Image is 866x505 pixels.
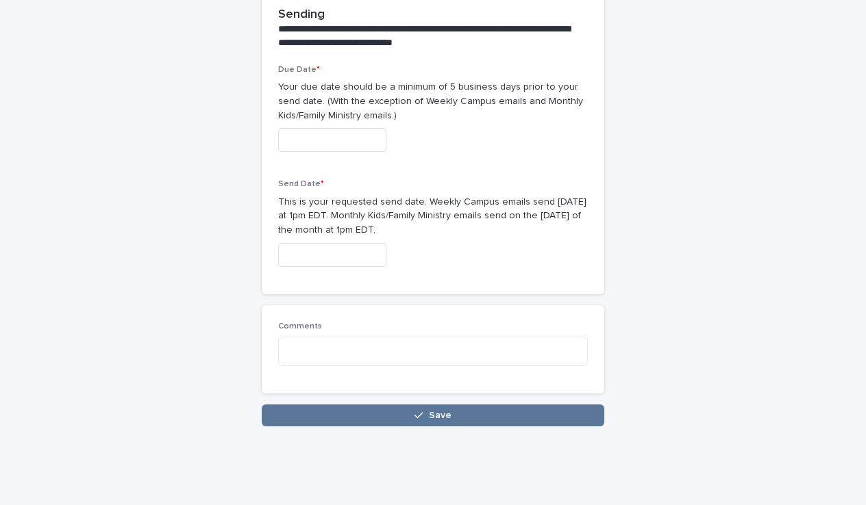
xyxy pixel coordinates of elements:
[278,8,325,23] h2: Sending
[262,404,604,426] button: Save
[278,180,324,188] span: Send Date
[278,80,588,122] p: Your due date should be a minimum of 5 business days prior to your send date. (With the exception...
[278,195,588,237] p: This is your requested send date. Weekly Campus emails send [DATE] at 1pm EDT. Monthly Kids/Famil...
[278,66,320,74] span: Due Date
[278,322,322,331] span: Comments
[429,411,451,420] span: Save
